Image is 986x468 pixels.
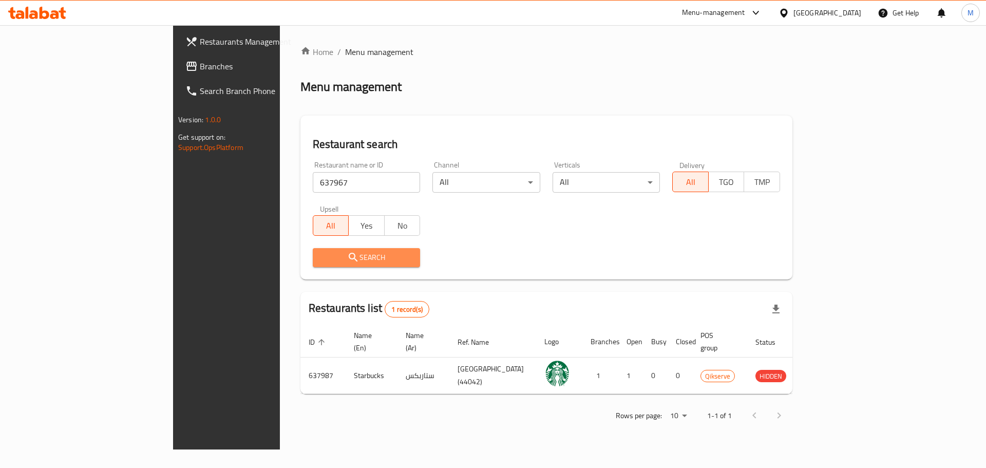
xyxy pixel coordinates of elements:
[618,326,643,358] th: Open
[536,326,582,358] th: Logo
[764,297,788,322] div: Export file
[178,130,225,144] span: Get support on:
[744,172,780,192] button: TMP
[708,172,745,192] button: TGO
[616,409,662,422] p: Rows per page:
[200,85,330,97] span: Search Branch Phone
[177,29,338,54] a: Restaurants Management
[205,113,221,126] span: 1.0.0
[300,326,837,394] table: enhanced table
[677,175,705,190] span: All
[679,161,705,169] label: Delivery
[313,215,349,236] button: All
[300,79,402,95] h2: Menu management
[345,46,413,58] span: Menu management
[354,329,385,354] span: Name (En)
[682,7,745,19] div: Menu-management
[449,358,536,394] td: [GEOGRAPHIC_DATA] (44042)
[353,218,381,233] span: Yes
[200,60,330,72] span: Branches
[755,370,786,382] span: HIDDEN
[707,409,732,422] p: 1-1 of 1
[672,172,709,192] button: All
[755,336,789,348] span: Status
[337,46,341,58] li: /
[385,301,429,317] div: Total records count
[177,54,338,79] a: Branches
[618,358,643,394] td: 1
[968,7,974,18] span: M
[666,408,691,424] div: Rows per page:
[177,79,338,103] a: Search Branch Phone
[320,205,339,212] label: Upsell
[582,358,618,394] td: 1
[313,172,421,193] input: Search for restaurant name or ID..
[178,141,243,154] a: Support.OpsPlatform
[432,172,540,193] div: All
[748,175,776,190] span: TMP
[397,358,449,394] td: ستاربكس
[668,326,692,358] th: Closed
[389,218,416,233] span: No
[553,172,660,193] div: All
[313,137,780,152] h2: Restaurant search
[309,301,429,317] h2: Restaurants list
[313,248,421,267] button: Search
[406,329,437,354] span: Name (Ar)
[200,35,330,48] span: Restaurants Management
[700,329,735,354] span: POS group
[317,218,345,233] span: All
[643,358,668,394] td: 0
[300,46,792,58] nav: breadcrumb
[178,113,203,126] span: Version:
[544,361,570,386] img: Starbucks
[309,336,328,348] span: ID
[321,251,412,264] span: Search
[458,336,502,348] span: Ref. Name
[713,175,741,190] span: TGO
[346,358,397,394] td: Starbucks
[384,215,421,236] button: No
[385,305,429,314] span: 1 record(s)
[643,326,668,358] th: Busy
[793,7,861,18] div: [GEOGRAPHIC_DATA]
[701,370,734,382] span: Qikserve
[582,326,618,358] th: Branches
[348,215,385,236] button: Yes
[668,358,692,394] td: 0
